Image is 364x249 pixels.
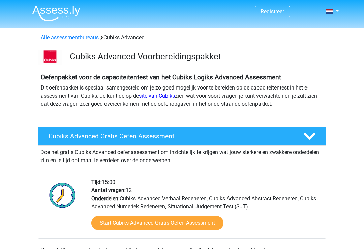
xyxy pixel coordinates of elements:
[32,5,80,21] img: Assessly
[41,84,323,108] p: Dit oefenpakket is speciaal samengesteld om je zo goed mogelijk voor te bereiden op de capaciteit...
[38,34,326,42] div: Cubiks Advanced
[91,216,223,230] a: Start Cubiks Advanced Gratis Oefen Assessment
[139,93,175,99] a: site van Cubiks
[41,73,281,81] b: Oefenpakket voor de capaciteitentest van het Cubiks Logiks Advanced Assessment
[49,132,293,140] h4: Cubiks Advanced Gratis Oefen Assessment
[261,8,284,15] a: Registreer
[91,179,102,185] b: Tijd:
[70,51,321,62] h3: Cubiks Advanced Voorbereidingspakket
[45,178,80,212] img: Klok
[91,195,120,202] b: Onderdelen:
[38,146,326,165] div: Doe het gratis Cubiks Advanced oefenassessment om inzichtelijk te krijgen wat jouw sterkere en zw...
[35,127,329,146] a: Cubiks Advanced Gratis Oefen Assessment
[86,178,326,238] div: 15:00 12 Cubiks Advanced Verbaal Redeneren, Cubiks Advanced Abstract Redeneren, Cubiks Advanced N...
[41,34,99,41] a: Alle assessmentbureaus
[38,50,62,65] img: logo-cubiks-300x193.png
[91,187,126,193] b: Aantal vragen:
